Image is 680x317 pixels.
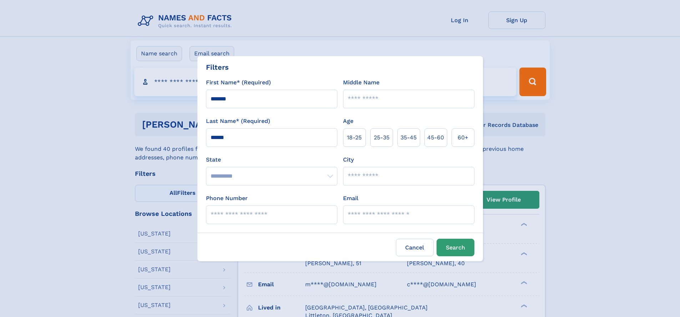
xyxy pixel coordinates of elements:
[401,133,417,142] span: 35‑45
[343,78,379,87] label: Middle Name
[206,194,248,203] label: Phone Number
[343,194,358,203] label: Email
[206,62,229,73] div: Filters
[347,133,362,142] span: 18‑25
[206,155,337,164] label: State
[458,133,468,142] span: 60+
[343,155,354,164] label: City
[206,117,270,125] label: Last Name* (Required)
[343,117,353,125] label: Age
[427,133,444,142] span: 45‑60
[437,239,474,256] button: Search
[374,133,389,142] span: 25‑35
[206,78,271,87] label: First Name* (Required)
[396,239,434,256] label: Cancel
